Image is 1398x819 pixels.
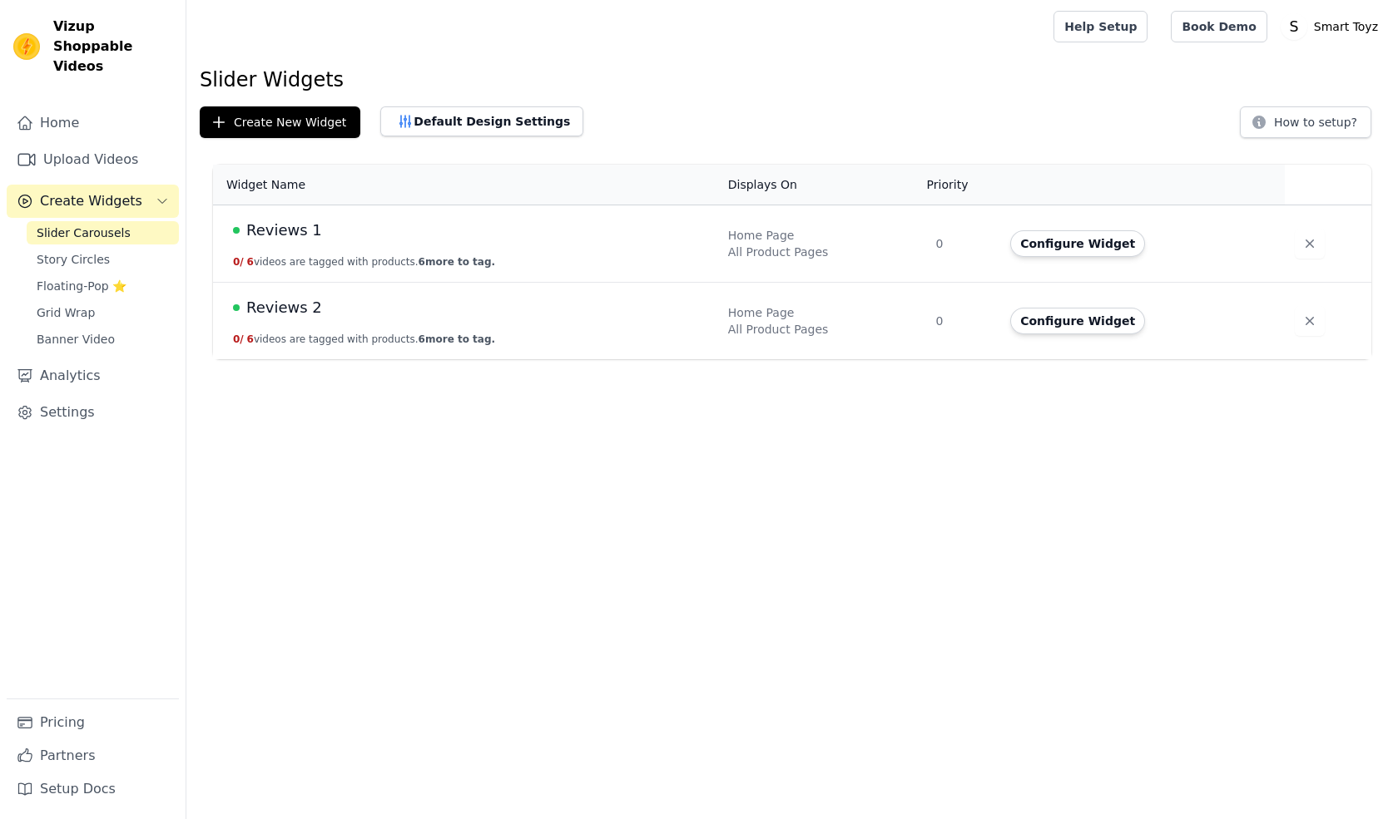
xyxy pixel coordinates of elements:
[213,165,718,205] th: Widget Name
[1010,230,1145,257] button: Configure Widget
[7,106,179,140] a: Home
[728,321,916,338] div: All Product Pages
[926,283,1001,360] td: 0
[1240,118,1371,134] a: How to setup?
[13,33,40,60] img: Vizup
[7,396,179,429] a: Settings
[233,333,244,345] span: 0 /
[27,248,179,271] a: Story Circles
[380,106,583,136] button: Default Design Settings
[200,106,360,138] button: Create New Widget
[246,296,322,319] span: Reviews 2
[27,328,179,351] a: Banner Video
[233,255,495,269] button: 0/ 6videos are tagged with products.6more to tag.
[1289,18,1298,35] text: S
[200,67,1385,93] h1: Slider Widgets
[7,706,179,739] a: Pricing
[247,333,254,345] span: 6
[1240,106,1371,138] button: How to setup?
[1053,11,1148,42] a: Help Setup
[40,191,142,211] span: Create Widgets
[37,331,115,348] span: Banner Video
[7,359,179,392] a: Analytics
[7,772,179,806] a: Setup Docs
[37,304,95,321] span: Grid Wrap
[728,227,916,244] div: Home Page
[27,221,179,244] a: Slider Carousels
[718,165,926,205] th: Displays On
[233,256,244,268] span: 0 /
[1295,229,1325,259] button: Delete widget
[7,143,179,176] a: Upload Videos
[728,244,916,260] div: All Product Pages
[926,205,1001,283] td: 0
[247,256,254,268] span: 6
[7,185,179,218] button: Create Widgets
[419,256,495,268] span: 6 more to tag.
[1010,308,1145,334] button: Configure Widget
[53,17,172,76] span: Vizup Shoppable Videos
[246,219,322,242] span: Reviews 1
[27,301,179,324] a: Grid Wrap
[1307,12,1385,42] p: Smart Toyz
[233,333,495,346] button: 0/ 6videos are tagged with products.6more to tag.
[37,224,131,241] span: Slider Carousels
[1171,11,1267,42] a: Book Demo
[7,739,179,772] a: Partners
[27,274,179,298] a: Floating-Pop ⭐
[37,278,126,294] span: Floating-Pop ⭐
[926,165,1001,205] th: Priority
[1281,12,1385,42] button: S Smart Toyz
[419,333,495,345] span: 6 more to tag.
[1295,306,1325,336] button: Delete widget
[728,304,916,321] div: Home Page
[37,251,110,268] span: Story Circles
[233,227,240,234] span: Live Published
[233,304,240,311] span: Live Published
